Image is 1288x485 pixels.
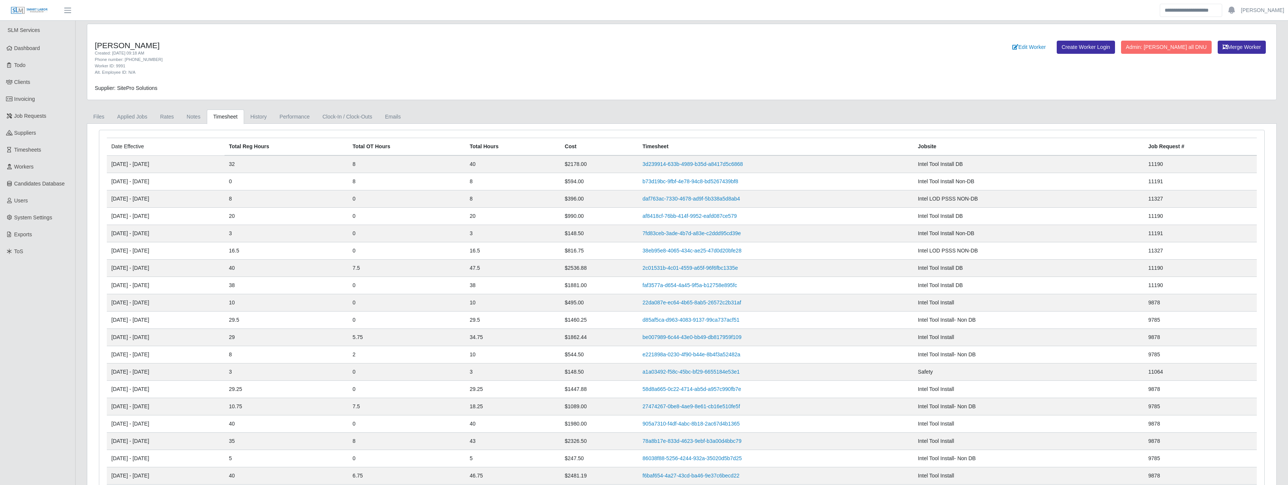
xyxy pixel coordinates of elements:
[11,6,48,15] img: SLM Logo
[225,277,348,294] td: 38
[560,450,638,467] td: $247.50
[918,230,974,236] span: Intel Tool Install Non-DB
[225,415,348,433] td: 40
[225,208,348,225] td: 20
[8,27,40,33] span: SLM Services
[348,277,465,294] td: 0
[1148,230,1163,236] span: 11191
[225,346,348,363] td: 8
[95,63,775,69] div: Worker ID: 9991
[918,403,976,409] span: Intel Tool Install- Non DB
[225,260,348,277] td: 40
[465,260,560,277] td: 47.5
[1148,455,1160,461] span: 9785
[918,455,976,461] span: Intel Tool Install- Non DB
[918,213,963,219] span: Intel Tool Install DB
[560,155,638,173] td: $2178.00
[348,294,465,312] td: 0
[107,225,225,242] td: [DATE] - [DATE]
[107,155,225,173] td: [DATE] - [DATE]
[913,138,1144,156] th: Jobsite
[316,109,378,124] a: Clock-In / Clock-Outs
[918,369,933,375] span: Safety
[918,265,963,271] span: Intel Tool Install DB
[465,381,560,398] td: 29.25
[95,41,775,50] h4: [PERSON_NAME]
[1160,4,1222,17] input: Search
[107,363,225,381] td: [DATE] - [DATE]
[560,433,638,450] td: $2326.50
[465,155,560,173] td: 40
[643,282,737,288] a: faf3577a-d654-4a45-9f5a-b12758e895fc
[643,334,742,340] a: be007989-6c44-43e0-bb49-db817959f109
[1144,138,1257,156] th: Job Request #
[643,300,741,306] a: 22da087e-ec64-4b65-8ab5-26572c2b31af
[918,438,954,444] span: Intel Tool Install
[1148,334,1160,340] span: 9878
[273,109,316,124] a: Performance
[225,433,348,450] td: 35
[348,260,465,277] td: 7.5
[918,282,963,288] span: Intel Tool Install DB
[225,398,348,415] td: 10.75
[465,329,560,346] td: 34.75
[379,109,407,124] a: Emails
[643,455,742,461] a: 86038f88-5256-4244-932a-35020d5b7d25
[465,173,560,190] td: 8
[643,473,740,479] a: f6baf654-4a27-43cd-ba46-9e37c6becd22
[465,138,560,156] th: Total Hours
[1148,473,1160,479] span: 9878
[643,213,737,219] a: af8418cf-76bb-414f-9952-eafd087ce579
[225,467,348,485] td: 40
[643,421,740,427] a: 905a7310-f4df-4abc-8b18-2ac67d4b1365
[465,312,560,329] td: 29.5
[348,173,465,190] td: 8
[225,225,348,242] td: 3
[14,79,30,85] span: Clients
[643,386,741,392] a: 58d8a665-0c22-4714-ab5d-a957c990fb7e
[225,294,348,312] td: 10
[560,138,638,156] th: Cost
[107,173,225,190] td: [DATE] - [DATE]
[14,214,52,220] span: System Settings
[348,138,465,156] th: Total OT Hours
[1007,41,1051,54] a: Edit Worker
[225,312,348,329] td: 29.5
[107,242,225,260] td: [DATE] - [DATE]
[560,277,638,294] td: $1881.00
[348,208,465,225] td: 0
[1148,300,1160,306] span: 9878
[107,329,225,346] td: [DATE] - [DATE]
[918,248,978,254] span: Intel LOD PSSS NON-DB
[1148,351,1160,357] span: 9785
[1148,403,1160,409] span: 9785
[465,242,560,260] td: 16.5
[560,415,638,433] td: $1980.00
[1148,213,1163,219] span: 11190
[560,312,638,329] td: $1460.25
[918,473,954,479] span: Intel Tool Install
[225,242,348,260] td: 16.5
[107,346,225,363] td: [DATE] - [DATE]
[1121,41,1212,54] button: Admin: [PERSON_NAME] all DNU
[643,317,740,323] a: d85af5ca-d963-4083-9137-99ca737acf51
[348,346,465,363] td: 2
[465,294,560,312] td: 10
[560,225,638,242] td: $148.50
[560,208,638,225] td: $990.00
[14,45,40,51] span: Dashboard
[918,161,963,167] span: Intel Tool Install DB
[560,467,638,485] td: $2481.19
[107,260,225,277] td: [DATE] - [DATE]
[465,450,560,467] td: 5
[14,198,28,204] span: Users
[560,398,638,415] td: $1089.00
[348,363,465,381] td: 0
[643,230,741,236] a: 7fd83ceb-3ade-4b7d-a83e-c2ddd95cd39e
[225,450,348,467] td: 5
[244,109,273,124] a: History
[465,208,560,225] td: 20
[643,161,743,167] a: 3d239914-633b-4989-b35d-a8417d5c6868
[225,363,348,381] td: 3
[14,181,65,187] span: Candidates Database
